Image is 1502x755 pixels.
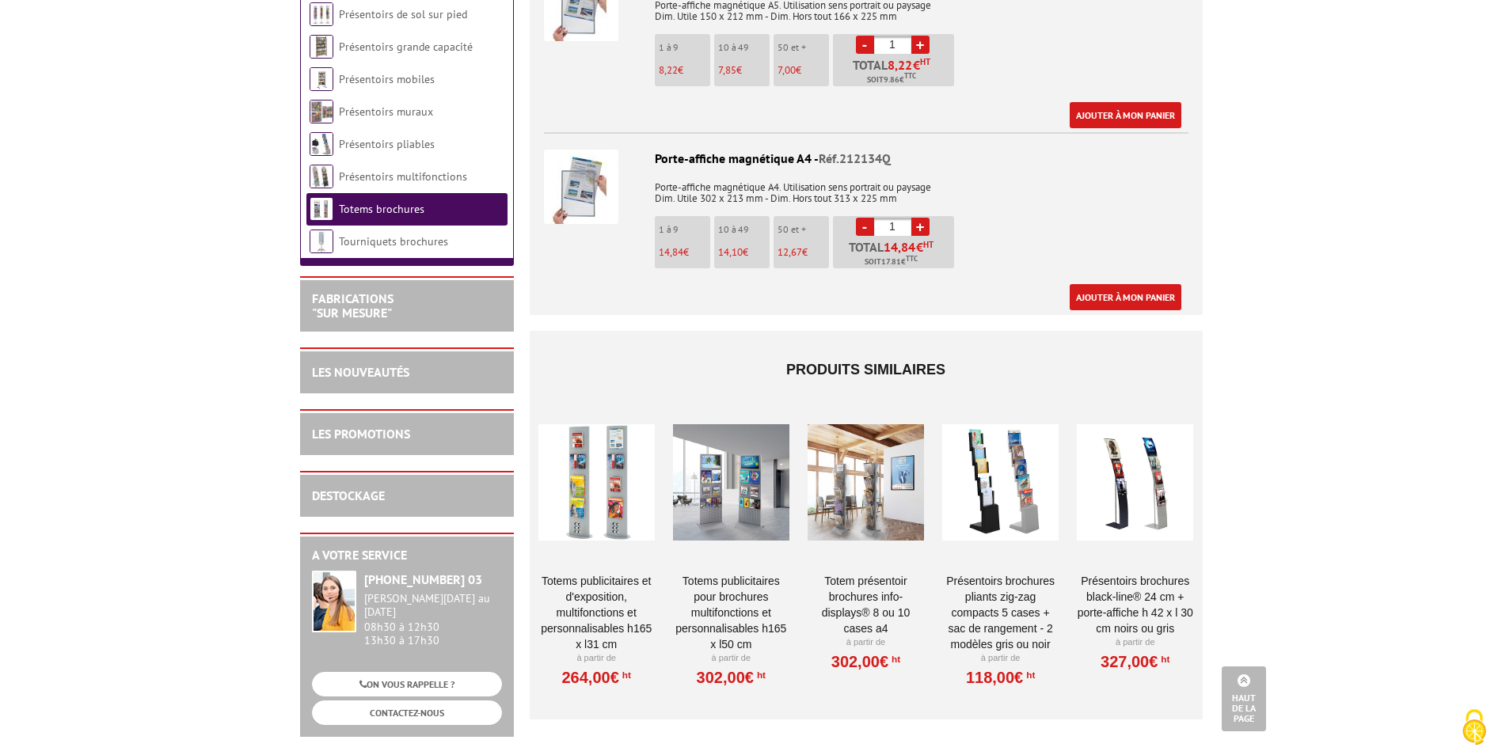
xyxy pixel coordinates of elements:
img: Totems brochures [310,197,333,221]
p: Total [837,241,954,268]
img: Tourniquets brochures [310,230,333,253]
p: 1 à 9 [659,224,710,235]
span: 14,84 [884,241,916,253]
a: 118,00€HT [966,673,1035,682]
a: Ajouter à mon panier [1070,284,1181,310]
a: ON VOUS RAPPELLE ? [312,672,502,696]
sup: TTC [904,71,916,80]
span: 14,84 [659,245,683,259]
sup: TTC [906,254,918,263]
p: À partir de [942,652,1059,665]
a: LES NOUVEAUTÉS [312,364,409,380]
div: [PERSON_NAME][DATE] au [DATE] [364,592,502,619]
span: 17.81 [881,256,901,268]
div: Porte-affiche magnétique A4 - [544,150,1188,168]
img: Présentoirs muraux [310,100,333,123]
span: Soit € [867,74,916,86]
p: € [718,65,770,76]
a: Totems brochures [339,202,424,216]
img: Présentoirs mobiles [310,67,333,91]
strong: [PHONE_NUMBER] 03 [364,571,482,587]
a: Présentoirs de sol sur pied [339,7,467,21]
a: FABRICATIONS"Sur Mesure" [312,290,394,321]
p: € [778,247,829,258]
p: À partir de [1077,636,1193,649]
a: Tourniquets brochures [339,234,448,249]
img: Présentoirs grande capacité [310,35,333,59]
a: Présentoirs brochures pliants Zig-Zag compacts 5 cases + sac de rangement - 2 Modèles Gris ou Noir [942,573,1059,652]
p: Porte-affiche magnétique A4. Utilisation sens portrait ou paysage Dim. Utile 302 x 213 mm - Dim. ... [544,171,1188,204]
sup: HT [1158,654,1169,665]
span: € [884,241,934,253]
span: Produits similaires [786,362,945,377]
p: 10 à 49 [718,224,770,235]
img: Présentoirs pliables [310,132,333,156]
sup: HT [754,670,766,681]
img: Présentoirs multifonctions [310,165,333,188]
a: Présentoirs grande capacité [339,40,473,54]
span: € [888,59,930,71]
a: 302,00€HT [831,657,900,666]
p: 50 et + [778,224,829,235]
img: Cookies (fenêtre modale) [1454,708,1494,747]
sup: HT [920,56,930,67]
sup: HT [888,654,900,665]
p: € [659,247,710,258]
span: Réf.212134Q [819,150,891,166]
p: 10 à 49 [718,42,770,53]
a: Ajouter à mon panier [1070,102,1181,128]
sup: HT [923,239,934,250]
span: 7,00 [778,63,796,77]
p: 1 à 9 [659,42,710,53]
img: Présentoirs de sol sur pied [310,2,333,26]
span: 8,22 [659,63,678,77]
p: 50 et + [778,42,829,53]
a: Totems publicitaires pour brochures multifonctions et personnalisables H165 x L50 cm [673,573,789,652]
a: Haut de la page [1222,666,1266,731]
a: LES PROMOTIONS [312,426,410,442]
p: € [718,247,770,258]
img: Porte-affiche magnétique A4 [544,150,618,224]
p: À partir de [808,636,924,649]
a: Présentoirs brochures Black-Line® 24 cm + porte-affiche H 42 x L 30 cm Noirs ou Gris [1077,573,1193,636]
a: - [856,218,874,236]
span: 9.86 [884,74,899,86]
a: 264,00€HT [561,673,630,682]
a: + [911,36,930,54]
span: 7,85 [718,63,736,77]
a: DESTOCKAGE [312,488,385,503]
a: Totem Présentoir brochures Info-Displays® 8 ou 10 cases A4 [808,573,924,636]
a: Présentoirs muraux [339,104,433,119]
a: Présentoirs mobiles [339,72,435,86]
sup: HT [1023,670,1035,681]
h2: A votre service [312,548,502,563]
p: À partir de [673,652,789,665]
a: CONTACTEZ-NOUS [312,700,502,725]
img: widget-service.jpg [312,571,356,632]
a: 327,00€HT [1101,657,1169,666]
p: Total [837,59,954,86]
p: € [659,65,710,76]
button: Cookies (fenêtre modale) [1447,701,1502,755]
a: Présentoirs multifonctions [339,169,467,184]
span: 14,10 [718,245,743,259]
span: 12,67 [778,245,802,259]
p: À partir de [538,652,655,665]
span: Soit € [865,256,918,268]
a: 302,00€HT [697,673,766,682]
a: Présentoirs pliables [339,137,435,151]
a: Totems publicitaires et d'exposition, multifonctions et personnalisables H165 X L31 CM [538,573,655,652]
div: 08h30 à 12h30 13h30 à 17h30 [364,592,502,647]
span: 8,22 [888,59,913,71]
a: + [911,218,930,236]
a: - [856,36,874,54]
sup: HT [619,670,631,681]
p: € [778,65,829,76]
